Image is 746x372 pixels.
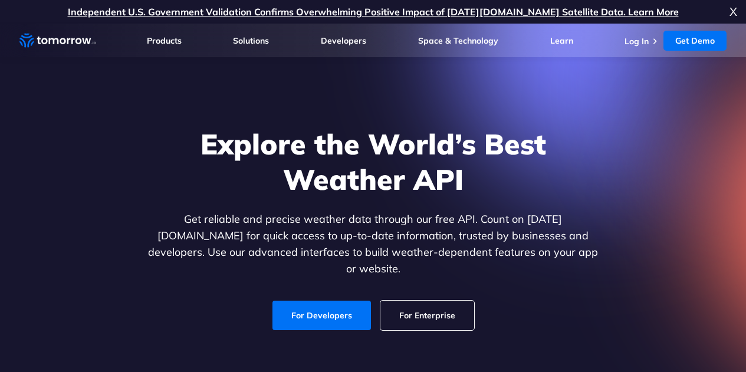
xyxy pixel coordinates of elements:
[418,35,498,46] a: Space & Technology
[550,35,573,46] a: Learn
[272,301,371,330] a: For Developers
[321,35,366,46] a: Developers
[146,126,601,197] h1: Explore the World’s Best Weather API
[663,31,727,51] a: Get Demo
[380,301,474,330] a: For Enterprise
[233,35,269,46] a: Solutions
[19,32,96,50] a: Home link
[625,36,649,47] a: Log In
[68,6,679,18] a: Independent U.S. Government Validation Confirms Overwhelming Positive Impact of [DATE][DOMAIN_NAM...
[146,211,601,277] p: Get reliable and precise weather data through our free API. Count on [DATE][DOMAIN_NAME] for quic...
[147,35,182,46] a: Products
